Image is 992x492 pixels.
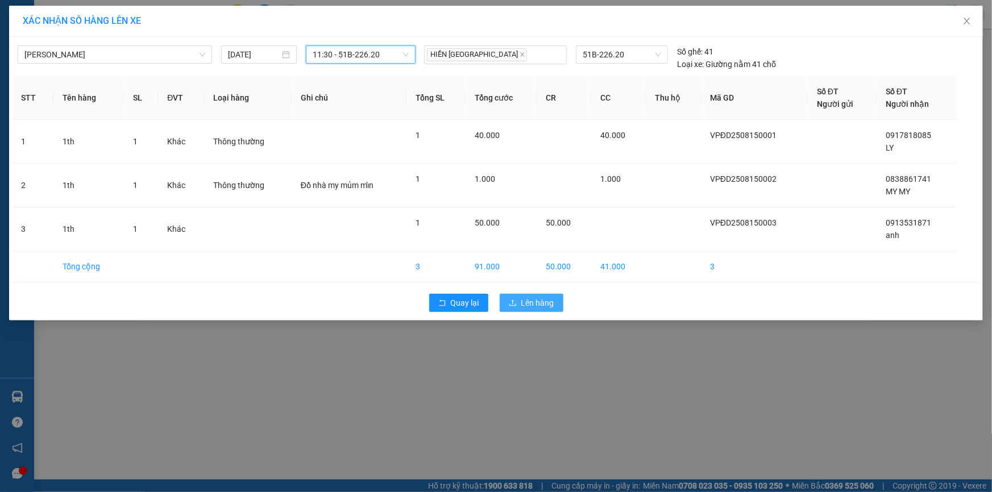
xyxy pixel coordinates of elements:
[429,294,488,312] button: rollbackQuay lại
[451,297,479,309] span: Quay lại
[14,82,137,101] b: GỬI : VP Đầm Dơi
[313,46,409,63] span: 11:30 - 51B-226.20
[886,174,931,184] span: 0838861741
[677,45,703,58] span: Số ghế:
[583,46,661,63] span: 51B-226.20
[600,131,625,140] span: 40.000
[537,251,591,282] td: 50.000
[701,76,808,120] th: Mã GD
[204,120,292,164] td: Thông thường
[466,251,537,282] td: 91.000
[962,16,972,26] span: close
[466,76,537,120] th: Tổng cước
[546,218,571,227] span: 50.000
[591,76,646,120] th: CC
[24,46,205,63] span: Cà Mau - Hồ Chí Minh
[14,14,71,71] img: logo.jpg
[677,58,776,70] div: Giường nằm 41 chỗ
[886,143,894,152] span: LY
[710,218,777,227] span: VPĐD2508150003
[886,131,931,140] span: 0917818085
[951,6,983,37] button: Close
[886,87,907,96] span: Số ĐT
[817,99,853,109] span: Người gửi
[701,251,808,282] td: 3
[12,76,53,120] th: STT
[500,294,563,312] button: uploadLên hàng
[12,164,53,207] td: 2
[416,131,420,140] span: 1
[158,76,204,120] th: ĐVT
[886,231,899,240] span: anh
[228,48,280,61] input: 15/08/2025
[53,251,124,282] td: Tổng cộng
[12,207,53,251] td: 3
[158,164,204,207] td: Khác
[427,48,527,61] span: HIỀN [GEOGRAPHIC_DATA]
[292,76,406,120] th: Ghi chú
[475,174,495,184] span: 1.000
[204,76,292,120] th: Loại hàng
[53,76,124,120] th: Tên hàng
[677,58,704,70] span: Loại xe:
[817,87,839,96] span: Số ĐT
[438,299,446,308] span: rollback
[158,120,204,164] td: Khác
[475,131,500,140] span: 40.000
[406,251,466,282] td: 3
[600,174,621,184] span: 1.000
[886,99,929,109] span: Người nhận
[886,218,931,227] span: 0913531871
[133,224,138,234] span: 1
[158,207,204,251] td: Khác
[133,181,138,190] span: 1
[416,218,420,227] span: 1
[133,137,138,146] span: 1
[406,76,466,120] th: Tổng SL
[521,297,554,309] span: Lên hàng
[12,120,53,164] td: 1
[677,45,713,58] div: 41
[591,251,646,282] td: 41.000
[537,76,591,120] th: CR
[124,76,159,120] th: SL
[301,181,373,190] span: Đồ nhà my mủm mỉn
[646,76,701,120] th: Thu hộ
[106,28,475,42] li: 26 Phó Cơ Điều, Phường 12
[475,218,500,227] span: 50.000
[23,15,141,26] span: XÁC NHẬN SỐ HÀNG LÊN XE
[520,52,525,57] span: close
[53,164,124,207] td: 1th
[416,174,420,184] span: 1
[106,42,475,56] li: Hotline: 02839552959
[204,164,292,207] td: Thông thường
[53,120,124,164] td: 1th
[509,299,517,308] span: upload
[710,131,777,140] span: VPĐD2508150001
[886,187,910,196] span: MY MY
[53,207,124,251] td: 1th
[710,174,777,184] span: VPĐD2508150002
